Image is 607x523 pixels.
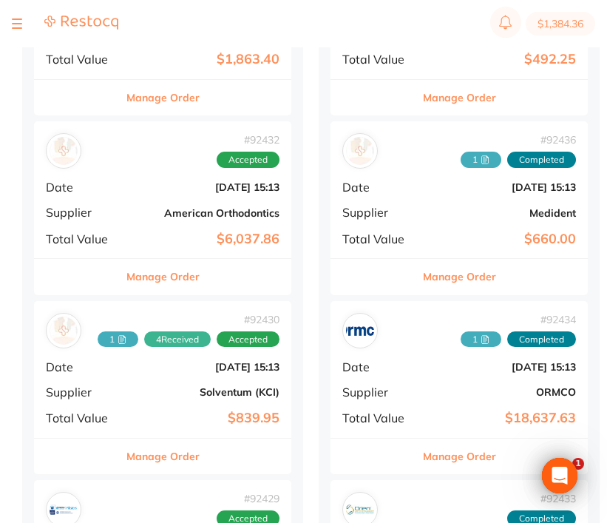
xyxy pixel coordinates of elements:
span: Received [98,331,138,348]
img: American Orthodontics [50,137,78,165]
div: Open Intercom Messenger [542,458,577,493]
span: Total Value [46,53,120,66]
b: [DATE] 15:13 [428,361,576,373]
span: Total Value [342,411,416,425]
button: Manage Order [423,439,496,474]
span: Supplier [342,206,416,219]
span: Received [144,331,211,348]
img: Restocq Logo [44,15,118,30]
b: $492.25 [428,52,576,67]
button: Manage Order [423,80,496,115]
span: Total Value [342,232,416,246]
span: Accepted [217,331,279,348]
b: American Orthodontics [132,207,279,219]
span: # 92432 [217,134,279,146]
span: Total Value [46,232,120,246]
b: $18,637.63 [428,411,576,426]
span: Completed [507,152,576,168]
a: Restocq Logo [44,15,118,33]
span: Date [46,180,120,194]
span: Total Value [46,411,120,425]
img: ORMCO [346,317,374,345]
span: Received [461,331,501,348]
b: [DATE] 15:13 [132,181,279,193]
button: $1,384.36 [526,12,595,36]
button: Manage Order [126,439,200,474]
b: $839.95 [132,411,279,426]
span: Total Value [342,53,416,66]
span: # 92436 [461,134,576,146]
img: Solventum (KCI) [50,317,78,345]
div: Solventum (KCI)#924301 4ReceivedAcceptedDate[DATE] 15:13SupplierSolventum (KCI)Total Value$839.95... [34,301,291,475]
span: 1 [572,458,584,470]
button: Manage Order [126,80,200,115]
span: Received [461,152,501,168]
span: Completed [507,331,576,348]
span: Date [342,360,416,374]
span: Supplier [46,206,120,219]
span: Supplier [46,385,120,399]
span: Date [342,180,416,194]
b: ORMCO [428,386,576,398]
button: Manage Order [423,259,496,294]
b: Solventum (KCI) [132,386,279,398]
b: [DATE] 15:13 [132,361,279,373]
span: Date [46,360,120,374]
div: American Orthodontics#92432AcceptedDate[DATE] 15:13SupplierAmerican OrthodonticsTotal Value$6,037... [34,121,291,295]
b: [DATE] 15:13 [428,181,576,193]
span: Supplier [342,385,416,399]
span: # 92434 [461,314,576,325]
b: Medident [428,207,576,219]
span: Accepted [217,152,279,168]
b: $660.00 [428,232,576,247]
span: # 92429 [217,493,279,505]
span: # 92430 [98,314,279,325]
img: Medident [346,137,374,165]
b: $6,037.86 [132,232,279,247]
button: Manage Order [126,259,200,294]
b: $1,863.40 [132,52,279,67]
span: # 92433 [507,493,576,505]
